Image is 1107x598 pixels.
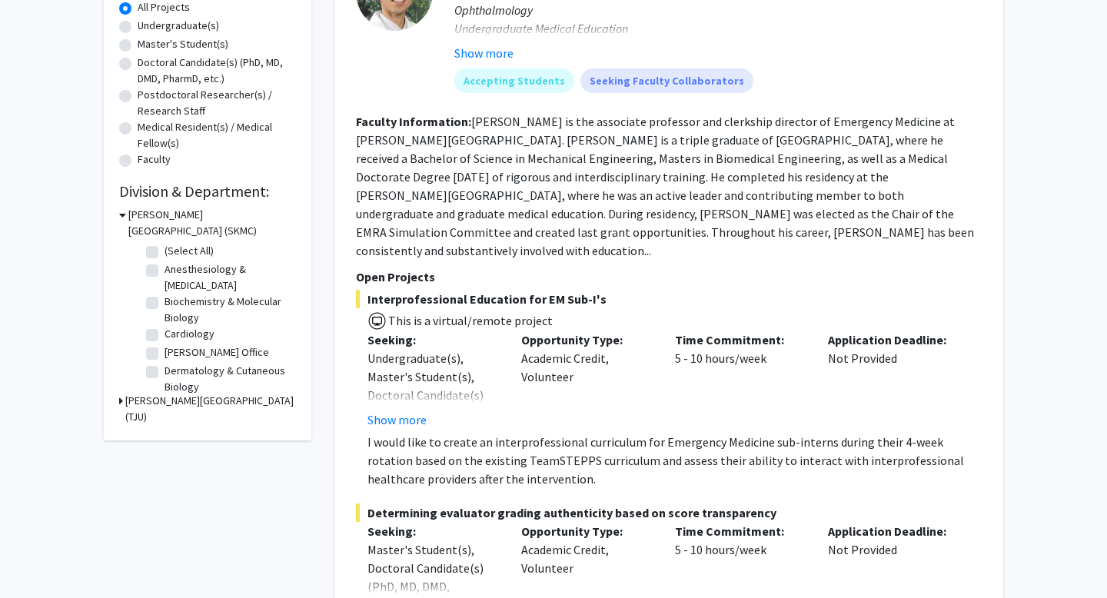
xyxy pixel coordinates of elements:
b: Faculty Information: [356,114,471,129]
label: Faculty [138,151,171,168]
iframe: Chat [12,529,65,586]
div: Not Provided [816,331,970,429]
label: (Select All) [165,243,214,259]
p: Seeking: [367,331,498,349]
p: Application Deadline: [828,522,959,540]
mat-chip: Seeking Faculty Collaborators [580,68,753,93]
label: Anesthesiology & [MEDICAL_DATA] [165,261,292,294]
label: Dermatology & Cutaneous Biology [165,363,292,395]
p: Time Commitment: [675,331,806,349]
label: Undergraduate(s) [138,18,219,34]
span: Determining evaluator grading authenticity based on score transparency [356,503,982,522]
label: Postdoctoral Researcher(s) / Research Staff [138,87,296,119]
label: Medical Resident(s) / Medical Fellow(s) [138,119,296,151]
p: Open Projects [356,267,982,286]
div: Academic Credit, Volunteer [510,331,663,429]
h3: [PERSON_NAME][GEOGRAPHIC_DATA] (SKMC) [128,207,296,239]
div: Undergraduate(s), Master's Student(s), Doctoral Candidate(s) (PhD, MD, DMD, PharmD, etc.), Faculty [367,349,498,441]
label: Biochemistry & Molecular Biology [165,294,292,326]
p: Time Commitment: [675,522,806,540]
p: Opportunity Type: [521,522,652,540]
p: Application Deadline: [828,331,959,349]
button: Show more [367,410,427,429]
p: I would like to create an interprofessional curriculum for Emergency Medicine sub-interns during ... [367,433,982,488]
h3: [PERSON_NAME][GEOGRAPHIC_DATA] (TJU) [125,393,296,425]
h2: Division & Department: [119,182,296,201]
label: Doctoral Candidate(s) (PhD, MD, DMD, PharmD, etc.) [138,55,296,87]
label: [PERSON_NAME] Office [165,344,269,360]
label: Master's Student(s) [138,36,228,52]
mat-chip: Accepting Students [454,68,574,93]
p: Seeking: [367,522,498,540]
span: Interprofessional Education for EM Sub-I's [356,290,982,308]
span: This is a virtual/remote project [387,313,553,328]
label: Cardiology [165,326,214,342]
fg-read-more: [PERSON_NAME] is the associate professor and clerkship director of Emergency Medicine at [PERSON_... [356,114,974,258]
button: Show more [454,44,514,62]
div: 5 - 10 hours/week [663,331,817,429]
p: Opportunity Type: [521,331,652,349]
